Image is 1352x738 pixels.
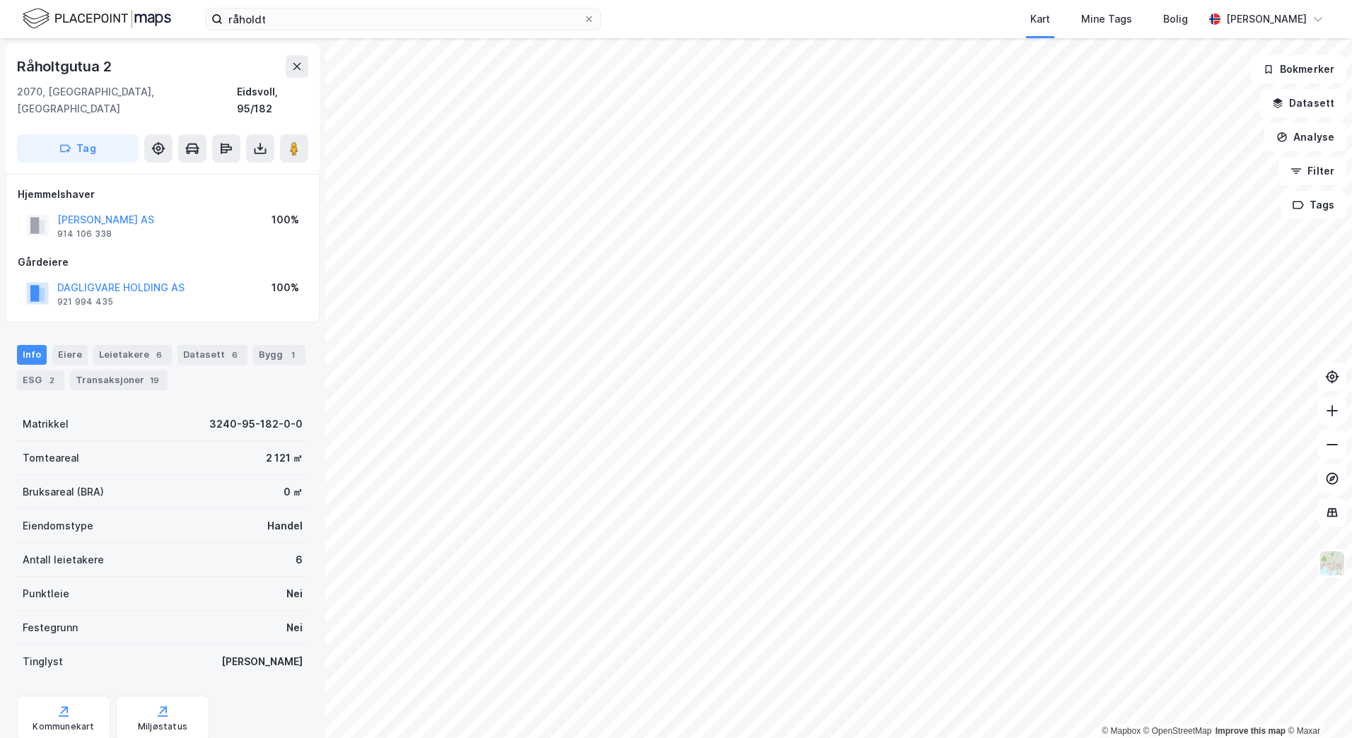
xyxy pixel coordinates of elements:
[267,517,303,534] div: Handel
[286,585,303,602] div: Nei
[1143,726,1212,736] a: OpenStreetMap
[1226,11,1307,28] div: [PERSON_NAME]
[1251,55,1346,83] button: Bokmerker
[17,83,237,117] div: 2070, [GEOGRAPHIC_DATA], [GEOGRAPHIC_DATA]
[296,551,303,568] div: 6
[209,416,303,433] div: 3240-95-182-0-0
[1102,726,1141,736] a: Mapbox
[23,551,104,568] div: Antall leietakere
[253,345,305,365] div: Bygg
[1216,726,1286,736] a: Improve this map
[17,345,47,365] div: Info
[1281,191,1346,219] button: Tags
[17,134,139,163] button: Tag
[57,296,113,307] div: 921 994 435
[23,484,104,500] div: Bruksareal (BRA)
[1030,11,1050,28] div: Kart
[23,517,93,534] div: Eiendomstype
[223,8,583,30] input: Søk på adresse, matrikkel, gårdeiere, leietakere eller personer
[221,653,303,670] div: [PERSON_NAME]
[17,370,64,390] div: ESG
[23,619,78,636] div: Festegrunn
[33,721,94,732] div: Kommunekart
[45,373,59,387] div: 2
[23,653,63,670] div: Tinglyst
[272,279,299,296] div: 100%
[237,83,308,117] div: Eidsvoll, 95/182
[1281,670,1352,738] iframe: Chat Widget
[1278,157,1346,185] button: Filter
[1264,123,1346,151] button: Analyse
[286,348,300,362] div: 1
[18,254,308,271] div: Gårdeiere
[284,484,303,500] div: 0 ㎡
[1163,11,1188,28] div: Bolig
[152,348,166,362] div: 6
[23,450,79,467] div: Tomteareal
[18,186,308,203] div: Hjemmelshaver
[1281,670,1352,738] div: Kontrollprogram for chat
[70,370,168,390] div: Transaksjoner
[17,55,114,78] div: Råholtgutua 2
[228,348,242,362] div: 6
[286,619,303,636] div: Nei
[266,450,303,467] div: 2 121 ㎡
[52,345,88,365] div: Eiere
[1260,89,1346,117] button: Datasett
[23,416,69,433] div: Matrikkel
[1319,550,1346,577] img: Z
[147,373,162,387] div: 19
[1081,11,1132,28] div: Mine Tags
[93,345,172,365] div: Leietakere
[23,585,69,602] div: Punktleie
[23,6,171,31] img: logo.f888ab2527a4732fd821a326f86c7f29.svg
[138,721,187,732] div: Miljøstatus
[177,345,247,365] div: Datasett
[272,211,299,228] div: 100%
[57,228,112,240] div: 914 106 338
